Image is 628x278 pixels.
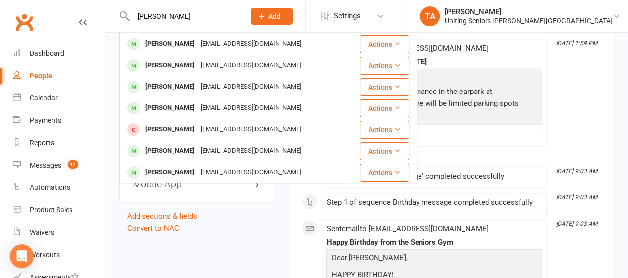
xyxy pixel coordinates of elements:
div: Payments [30,116,61,124]
a: Clubworx [12,10,37,35]
button: Actions [360,35,409,53]
div: [PERSON_NAME] [142,80,198,94]
div: Seniors Gym Carpark - [DATE] [326,58,542,66]
div: Uniting Seniors [PERSON_NAME][GEOGRAPHIC_DATA] [445,16,613,25]
span: Settings [334,5,361,27]
a: Automations [13,177,105,199]
span: , [406,253,407,262]
h3: Mobile App [133,179,261,189]
div: [EMAIL_ADDRESS][DOMAIN_NAME] [198,122,304,137]
p: Due to fire hydrant maintenance in the carpark at [GEOGRAPHIC_DATA], there will be limited parkin... [329,86,540,124]
a: Waivers [13,221,105,244]
a: Convert to NAC [127,224,179,233]
p: Dear [PERSON_NAME] [329,252,540,266]
div: Calendar [30,94,58,102]
span: 12 [68,160,78,169]
li: [DATE] [302,152,601,168]
div: People [30,72,52,80]
a: People [13,65,105,87]
button: Actions [360,121,409,139]
input: Search... [130,9,238,23]
a: Dashboard [13,42,105,65]
div: Open Intercom Messenger [10,244,34,268]
a: show more [326,124,542,138]
div: Automations [30,184,70,191]
div: [EMAIL_ADDRESS][DOMAIN_NAME] [198,58,304,73]
div: Sequence 'Birthday message' completed successfully [326,172,542,181]
i: [DATE] 1:59 PM [556,40,597,47]
div: TA [420,6,440,26]
div: Step 1 of sequence Birthday message completed successfully [326,198,542,207]
div: [PERSON_NAME] [142,101,198,115]
div: Reports [30,139,54,147]
button: Add [251,8,293,25]
div: Workouts [30,251,60,259]
span: Add [268,12,280,20]
div: [EMAIL_ADDRESS][DOMAIN_NAME] [198,101,304,115]
i: [DATE] 9:03 AM [556,194,597,201]
span: Sent email to [EMAIL_ADDRESS][DOMAIN_NAME] [326,224,488,233]
div: [PERSON_NAME] [445,7,613,16]
div: [EMAIL_ADDRESS][DOMAIN_NAME] [198,37,304,51]
button: Actions [360,99,409,117]
div: Happy Birthday from the Seniors Gym [326,238,542,247]
div: [PERSON_NAME] [142,58,198,73]
div: [EMAIL_ADDRESS][DOMAIN_NAME] [198,165,304,180]
div: Product Sales [30,206,72,214]
a: Add sections & fields [127,212,197,221]
p: Thank you for your understanding. [329,124,540,138]
a: Product Sales [13,199,105,221]
div: [PERSON_NAME] [142,37,198,51]
a: Reports [13,132,105,154]
button: Actions [360,142,409,160]
div: [EMAIL_ADDRESS][DOMAIN_NAME] [198,144,304,158]
div: Waivers [30,228,54,236]
button: Actions [360,164,409,182]
div: [PERSON_NAME] [142,144,198,158]
div: Messages [30,161,61,169]
div: [EMAIL_ADDRESS][DOMAIN_NAME] [198,80,304,94]
div: [PERSON_NAME] [142,122,198,137]
p: Dear [PERSON_NAME] [329,71,540,86]
a: Workouts [13,244,105,266]
button: Actions [360,78,409,96]
button: Actions [360,57,409,75]
div: [PERSON_NAME] [142,165,198,180]
a: Calendar [13,87,105,109]
i: [DATE] 9:03 AM [556,168,597,175]
a: Messages 12 [13,154,105,177]
i: [DATE] 9:03 AM [556,220,597,227]
a: Payments [13,109,105,132]
div: Dashboard [30,49,64,57]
